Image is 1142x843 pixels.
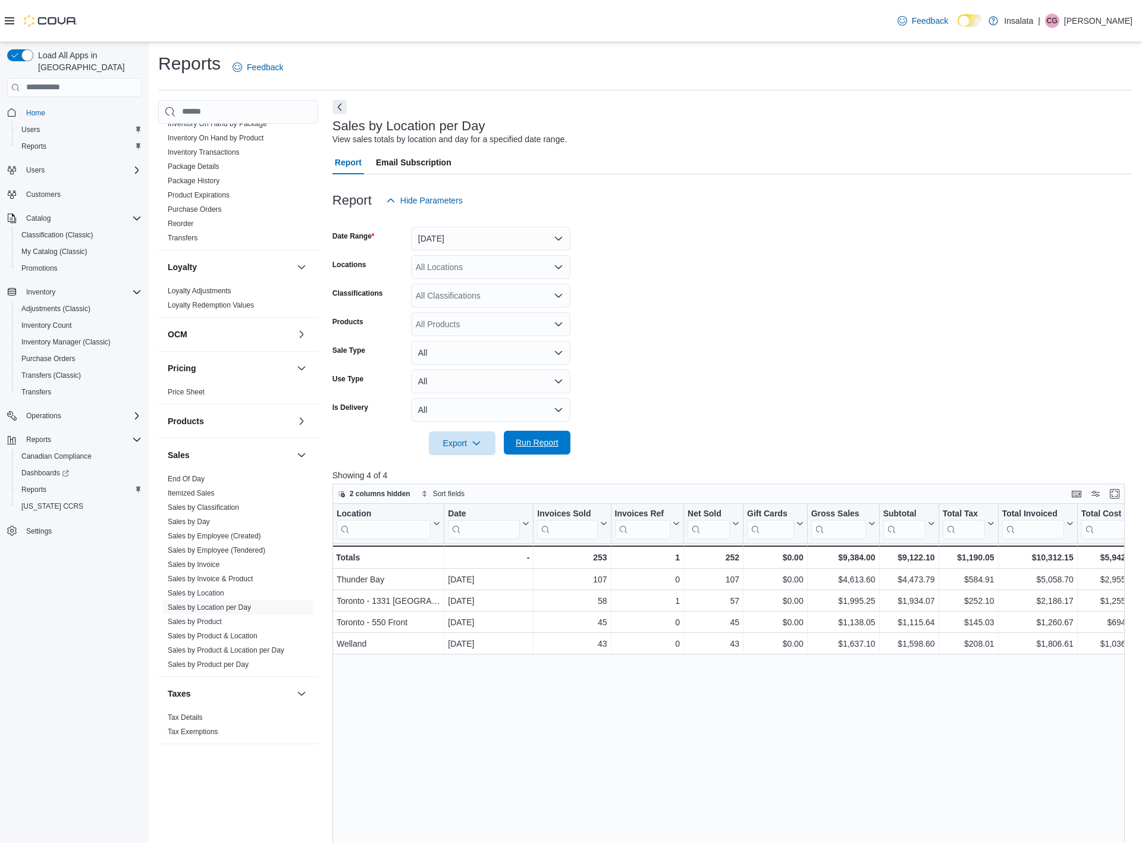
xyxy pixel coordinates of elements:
div: 1 [614,550,679,565]
a: Sales by Employee (Tendered) [168,546,265,554]
div: - [448,550,529,565]
a: Settings [21,524,57,538]
a: Users [17,123,45,137]
button: Next [332,100,347,114]
a: Product Expirations [168,191,230,199]
button: [US_STATE] CCRS [12,498,146,515]
div: $208.01 [942,637,994,651]
a: Inventory On Hand by Product [168,134,263,142]
span: [US_STATE] CCRS [21,502,83,511]
div: Net Sold [688,508,730,538]
img: Cova [24,15,77,27]
span: Inventory [26,287,55,297]
button: Inventory [21,285,60,299]
div: $2,955.53 [1081,572,1137,587]
div: Subtotal [883,508,925,519]
a: Canadian Compliance [17,449,96,463]
div: $0.00 [747,637,804,651]
span: Dashboards [17,466,142,480]
div: Invoices Ref [614,508,670,519]
span: Inventory Count [17,318,142,333]
div: 253 [537,550,607,565]
div: Gift Card Sales [747,508,794,538]
button: OCM [168,328,292,340]
button: Products [294,414,309,428]
button: Catalog [21,211,55,225]
button: Export [429,431,495,455]
span: Export [436,431,488,455]
div: $1,806.61 [1002,637,1073,651]
a: Sales by Invoice [168,560,219,569]
div: $0.00 [747,615,804,629]
span: Feedback [247,61,283,73]
a: Sales by Product [168,618,222,626]
h3: Report [332,193,372,208]
div: $1,115.64 [883,615,934,629]
button: Inventory Manager (Classic) [12,334,146,350]
button: Open list of options [554,319,563,329]
div: $1,260.67 [1002,615,1073,629]
button: Open list of options [554,291,563,300]
div: 43 [537,637,607,651]
div: Total Invoiced [1002,508,1063,519]
a: Reorder [168,220,193,228]
button: Enter fullscreen [1108,487,1122,501]
a: Price Sheet [168,388,205,396]
p: [PERSON_NAME] [1064,14,1132,28]
a: Inventory Count [17,318,77,333]
button: 2 columns hidden [333,487,415,501]
span: My Catalog (Classic) [21,247,87,256]
button: Operations [2,408,146,424]
a: Transfers [17,385,56,399]
button: OCM [294,327,309,341]
button: Location [337,508,440,538]
span: Inventory Count [21,321,72,330]
span: Canadian Compliance [21,452,92,461]
span: Hide Parameters [400,195,463,206]
div: [DATE] [448,615,529,629]
button: [DATE] [411,227,570,250]
span: Canadian Compliance [17,449,142,463]
div: $4,613.60 [811,572,876,587]
p: | [1038,14,1040,28]
button: My Catalog (Classic) [12,243,146,260]
div: Invoices Ref [614,508,670,538]
button: Home [2,104,146,121]
div: Inventory [158,74,318,250]
span: Customers [21,187,142,202]
button: Reports [12,481,146,498]
div: Christian Guay [1045,14,1059,28]
span: Inventory Manager (Classic) [17,335,142,349]
h3: Taxes [168,688,191,700]
button: Pricing [168,362,292,374]
label: Classifications [332,289,383,298]
span: 2 columns hidden [350,489,410,499]
div: $1,598.60 [883,637,934,651]
div: 0 [614,615,679,629]
span: Report [335,151,362,174]
label: Date Range [332,231,375,241]
span: Home [21,105,142,120]
a: My Catalog (Classic) [17,245,92,259]
div: Pricing [158,385,318,404]
div: 43 [688,637,739,651]
button: Display options [1088,487,1103,501]
h3: Products [168,415,204,427]
button: Settings [2,522,146,539]
div: $5,058.70 [1002,572,1073,587]
button: Classification (Classic) [12,227,146,243]
div: 0 [614,572,679,587]
div: Invoices Sold [537,508,597,519]
a: Purchase Orders [17,352,80,366]
a: Sales by Product per Day [168,660,249,669]
button: Subtotal [883,508,934,538]
a: Adjustments (Classic) [17,302,95,316]
span: My Catalog (Classic) [17,245,142,259]
div: Location [337,508,431,519]
a: Promotions [17,261,62,275]
a: Reports [17,482,51,497]
div: Location [337,508,431,538]
div: $1,995.25 [811,594,876,608]
button: Reports [21,433,56,447]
